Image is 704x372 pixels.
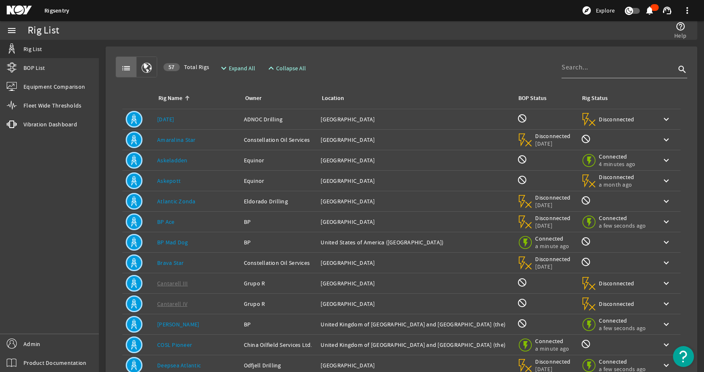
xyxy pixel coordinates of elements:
div: United Kingdom of [GEOGRAPHIC_DATA] and [GEOGRAPHIC_DATA] (the) [321,320,510,328]
span: Disconnected [535,194,571,201]
mat-icon: BOP Monitoring not available for this rig [517,175,527,185]
a: Cantarell IV [157,300,187,308]
mat-icon: keyboard_arrow_down [661,360,671,370]
span: Disconnected [535,214,571,222]
div: [GEOGRAPHIC_DATA] [321,300,510,308]
mat-icon: expand_less [266,63,273,73]
mat-icon: BOP Monitoring not available for this rig [517,318,527,328]
div: Constellation Oil Services [244,136,314,144]
span: Disconnected [599,300,634,308]
div: China Oilfield Services Ltd. [244,341,314,349]
div: Location [321,94,507,103]
span: Rig List [23,45,42,53]
mat-icon: notifications [644,5,655,15]
div: Eldorado Drilling [244,197,314,205]
div: ADNOC Drilling [244,115,314,123]
span: BOP List [23,64,45,72]
div: BP [244,218,314,226]
span: Total Rigs [163,63,209,71]
div: Rig Name [157,94,234,103]
div: Location [322,94,344,103]
a: Deepsea Atlantic [157,362,201,369]
span: Connected [535,337,571,345]
span: 4 minutes ago [599,160,635,168]
mat-icon: Rig Monitoring not available for this rig [581,257,591,267]
button: Expand All [215,61,259,76]
mat-icon: keyboard_arrow_down [661,299,671,309]
span: Disconnected [599,280,634,287]
div: [GEOGRAPHIC_DATA] [321,115,510,123]
mat-icon: keyboard_arrow_down [661,114,671,124]
mat-icon: explore [582,5,592,15]
button: more_vert [677,0,697,21]
mat-icon: keyboard_arrow_down [661,135,671,145]
span: Connected [599,214,646,222]
div: Constellation Oil Services [244,259,314,267]
mat-icon: keyboard_arrow_down [661,155,671,165]
span: Disconnected [599,173,634,181]
span: [DATE] [535,263,571,270]
span: a few seconds ago [599,222,646,229]
mat-icon: Rig Monitoring not available for this rig [581,134,591,144]
mat-icon: help_outline [676,21,686,31]
mat-icon: keyboard_arrow_down [661,340,671,350]
div: Equinor [244,156,314,164]
input: Search... [562,62,676,72]
mat-icon: BOP Monitoring not available for this rig [517,154,527,164]
a: [PERSON_NAME] [157,321,199,328]
span: Fleet Wide Thresholds [23,101,81,110]
div: [GEOGRAPHIC_DATA] [321,156,510,164]
div: [GEOGRAPHIC_DATA] [321,279,510,287]
button: Collapse All [263,61,309,76]
span: Product Documentation [23,359,86,367]
div: [GEOGRAPHIC_DATA] [321,361,510,369]
div: Grupo R [244,279,314,287]
span: Disconnected [535,132,571,140]
span: [DATE] [535,201,571,209]
div: Rig Status [582,94,608,103]
mat-icon: Rig Monitoring not available for this rig [581,195,591,205]
span: Equipment Comparison [23,82,85,91]
mat-icon: vibration [7,119,17,129]
a: COSL Pioneer [157,341,192,349]
a: Cantarell III [157,280,188,287]
span: Connected [599,358,646,365]
span: Connected [599,317,646,324]
mat-icon: BOP Monitoring not available for this rig [517,113,527,123]
div: [GEOGRAPHIC_DATA] [321,197,510,205]
mat-icon: keyboard_arrow_down [661,258,671,268]
span: Connected [535,235,571,242]
a: Brava Star [157,259,184,267]
span: [DATE] [535,140,571,147]
mat-icon: keyboard_arrow_down [661,278,671,288]
a: BP Ace [157,218,175,226]
span: Disconnected [535,358,571,365]
mat-icon: Rig Monitoring not available for this rig [581,236,591,246]
span: Help [674,31,686,40]
mat-icon: keyboard_arrow_down [661,196,671,206]
div: [GEOGRAPHIC_DATA] [321,177,510,185]
div: Odfjell Drilling [244,361,314,369]
mat-icon: Rig Monitoring not available for this rig [581,339,591,349]
a: Atlantic Zonda [157,198,196,205]
mat-icon: support_agent [662,5,672,15]
span: Expand All [229,64,255,72]
div: Rig Name [158,94,182,103]
span: Disconnected [535,255,571,263]
span: a month ago [599,181,634,188]
button: Explore [578,4,618,17]
i: search [677,64,687,74]
div: Equinor [244,177,314,185]
mat-icon: menu [7,26,17,36]
span: Admin [23,340,40,348]
button: Open Resource Center [673,346,694,367]
mat-icon: expand_more [219,63,225,73]
a: Askepott [157,177,181,185]
div: BP [244,320,314,328]
span: a minute ago [535,242,571,250]
span: Vibration Dashboard [23,120,77,128]
div: [GEOGRAPHIC_DATA] [321,259,510,267]
div: [GEOGRAPHIC_DATA] [321,218,510,226]
mat-icon: list [121,63,131,73]
span: a few seconds ago [599,324,646,332]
